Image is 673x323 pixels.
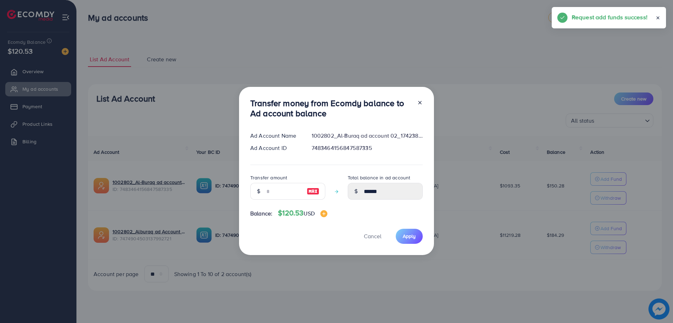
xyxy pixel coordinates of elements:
button: Apply [396,229,423,244]
h4: $120.53 [278,209,327,218]
img: image [307,187,319,195]
div: 1002802_Al-Buraq ad account 02_1742380041767 [306,132,428,140]
h3: Transfer money from Ecomdy balance to Ad account balance [250,98,412,118]
label: Transfer amount [250,174,287,181]
img: image [320,210,327,217]
button: Cancel [355,229,390,244]
label: Total balance in ad account [348,174,410,181]
div: Ad Account ID [245,144,306,152]
div: 7483464156847587335 [306,144,428,152]
div: Ad Account Name [245,132,306,140]
span: USD [304,209,314,217]
span: Apply [403,233,416,240]
h5: Request add funds success! [572,13,647,22]
span: Balance: [250,209,272,218]
span: Cancel [364,232,381,240]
